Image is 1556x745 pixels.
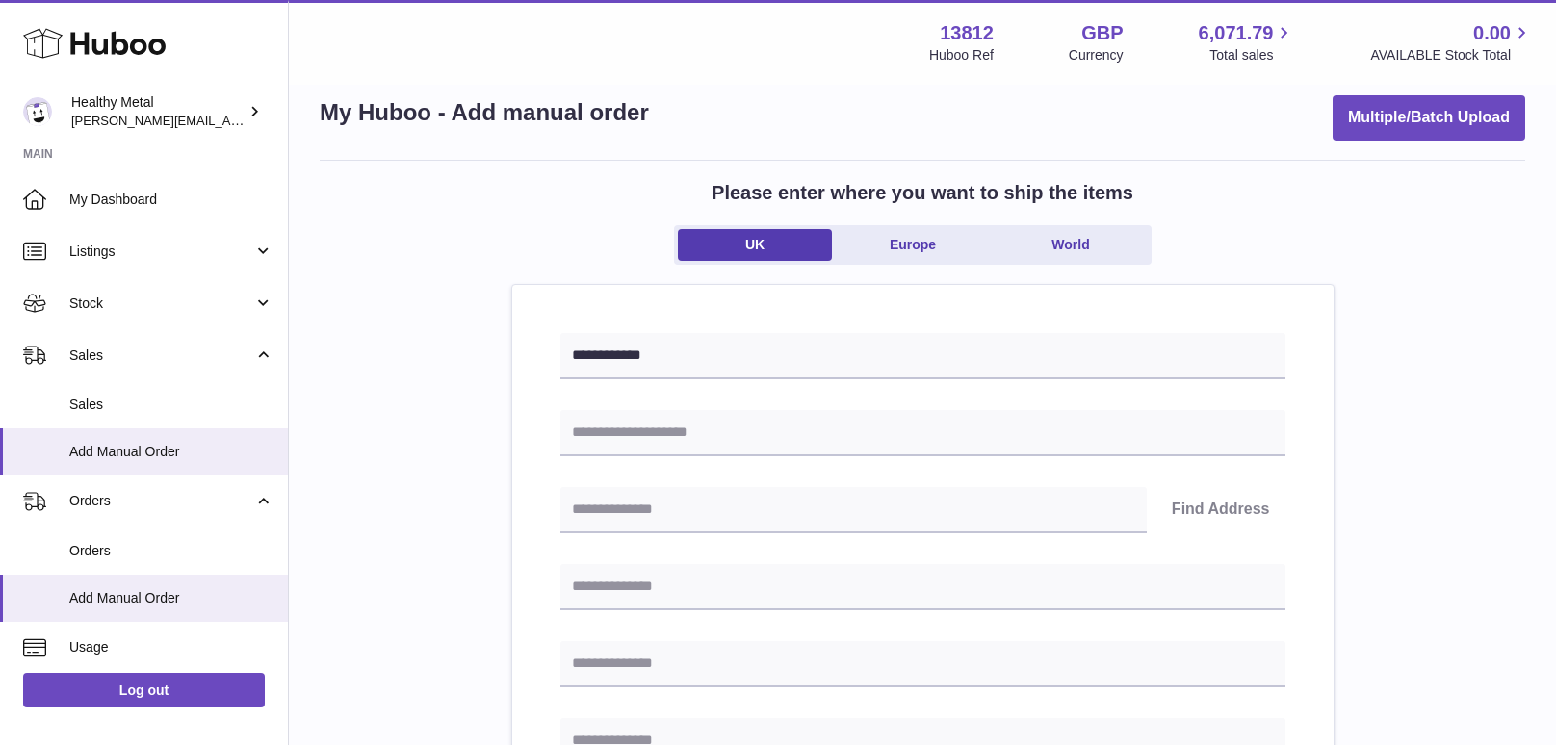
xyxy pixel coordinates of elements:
[69,589,273,607] span: Add Manual Order
[69,443,273,461] span: Add Manual Order
[1370,20,1533,64] a: 0.00 AVAILABLE Stock Total
[1333,95,1525,141] button: Multiple/Batch Upload
[69,243,253,261] span: Listings
[1199,20,1296,64] a: 6,071.79 Total sales
[69,492,253,510] span: Orders
[69,396,273,414] span: Sales
[1473,20,1511,46] span: 0.00
[69,542,273,560] span: Orders
[836,229,990,261] a: Europe
[320,97,649,128] h1: My Huboo - Add manual order
[71,113,386,128] span: [PERSON_NAME][EMAIL_ADDRESS][DOMAIN_NAME]
[1069,46,1124,64] div: Currency
[71,93,245,130] div: Healthy Metal
[69,347,253,365] span: Sales
[69,191,273,209] span: My Dashboard
[69,295,253,313] span: Stock
[678,229,832,261] a: UK
[994,229,1148,261] a: World
[69,638,273,656] span: Usage
[23,97,52,126] img: jose@healthy-metal.com
[712,180,1133,206] h2: Please enter where you want to ship the items
[1199,20,1274,46] span: 6,071.79
[1209,46,1295,64] span: Total sales
[1370,46,1533,64] span: AVAILABLE Stock Total
[929,46,994,64] div: Huboo Ref
[1081,20,1123,46] strong: GBP
[23,673,265,707] a: Log out
[940,20,994,46] strong: 13812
